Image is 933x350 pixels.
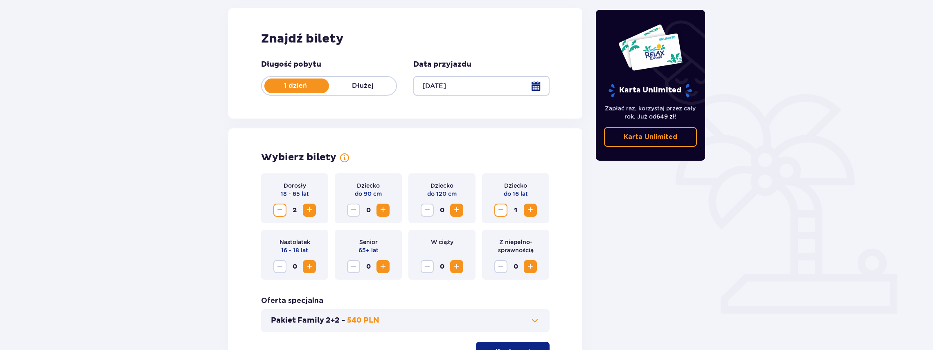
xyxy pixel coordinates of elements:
[421,204,434,217] button: Zmniejsz
[504,190,528,198] p: do 16 lat
[347,260,360,273] button: Zmniejsz
[303,204,316,217] button: Zwiększ
[281,246,308,254] p: 16 - 18 lat
[421,260,434,273] button: Zmniejsz
[357,182,380,190] p: Dziecko
[376,204,390,217] button: Zwiększ
[279,238,310,246] p: Nastolatek
[261,31,550,47] h2: Znajdź bilety
[303,260,316,273] button: Zwiększ
[261,296,323,306] h3: Oferta specjalna
[347,204,360,217] button: Zmniejsz
[355,190,382,198] p: do 90 cm
[273,260,286,273] button: Zmniejsz
[450,260,463,273] button: Zwiększ
[288,204,301,217] span: 2
[347,316,379,325] p: 540 PLN
[273,204,286,217] button: Zmniejsz
[284,182,306,190] p: Dorosły
[494,204,507,217] button: Zmniejsz
[618,24,683,71] img: Dwie karty całoroczne do Suntago z napisem 'UNLIMITED RELAX', na białym tle z tropikalnymi liśćmi...
[656,113,675,120] span: 649 zł
[509,260,522,273] span: 0
[362,260,375,273] span: 0
[489,238,543,254] p: Z niepełno­sprawnością
[435,260,448,273] span: 0
[376,260,390,273] button: Zwiększ
[281,190,309,198] p: 18 - 65 lat
[427,190,457,198] p: do 120 cm
[494,260,507,273] button: Zmniejsz
[358,246,379,254] p: 65+ lat
[431,238,453,246] p: W ciąży
[262,81,329,90] p: 1 dzień
[261,60,321,70] p: Długość pobytu
[413,60,471,70] p: Data przyjazdu
[624,132,677,141] p: Karta Unlimited
[362,204,375,217] span: 0
[524,260,537,273] button: Zwiększ
[288,260,301,273] span: 0
[271,316,345,325] p: Pakiet Family 2+2 -
[509,204,522,217] span: 1
[604,104,697,121] p: Zapłać raz, korzystaj przez cały rok. Już od !
[524,204,537,217] button: Zwiększ
[604,127,697,147] a: Karta Unlimited
[359,238,378,246] p: Senior
[329,81,396,90] p: Dłużej
[504,182,527,190] p: Dziecko
[271,316,540,325] button: Pakiet Family 2+2 -540 PLN
[608,83,693,98] p: Karta Unlimited
[261,151,336,164] h2: Wybierz bilety
[435,204,448,217] span: 0
[430,182,453,190] p: Dziecko
[450,204,463,217] button: Zwiększ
